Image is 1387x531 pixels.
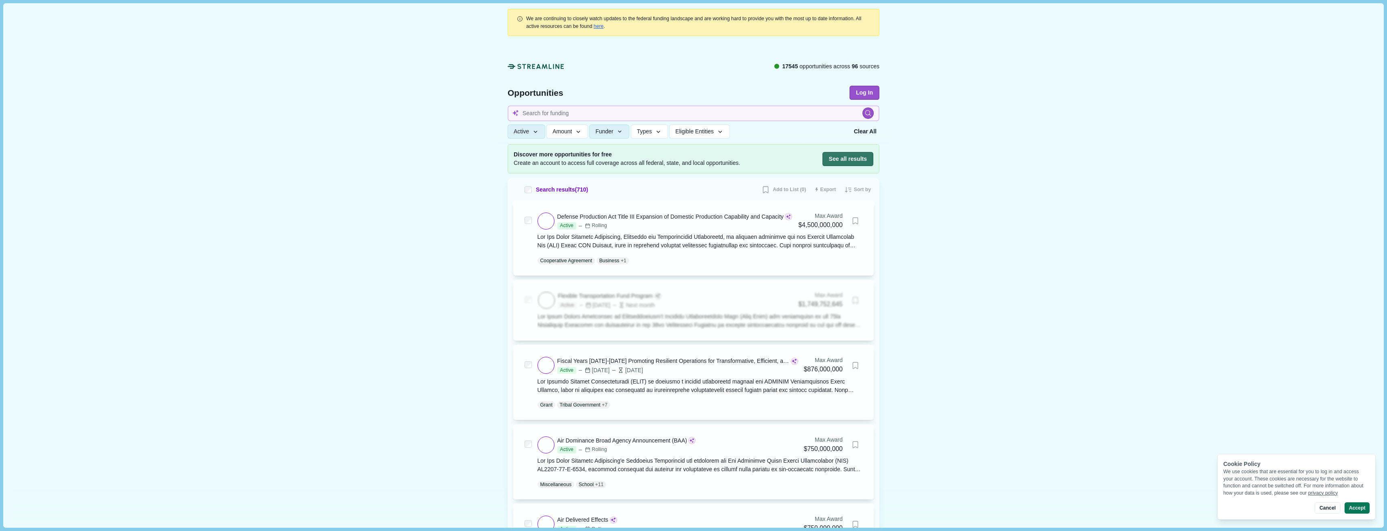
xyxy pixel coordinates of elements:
[759,183,809,196] button: Add to List (0)
[669,124,729,139] button: Eligible Entities
[595,481,604,488] span: + 11
[557,213,784,221] div: Defense Production Act Title III Expansion of Domestic Production Capability and Capacity
[578,366,609,375] div: [DATE]
[514,128,529,135] span: Active
[1223,461,1261,467] span: Cookie Policy
[848,293,862,308] button: Bookmark this grant.
[557,436,687,445] div: Air Dominance Broad Agency Announcement (BAA)
[508,105,879,121] input: Search for funding
[852,63,858,70] span: 96
[612,301,655,310] div: Next month
[637,128,652,135] span: Types
[552,128,572,135] span: Amount
[557,367,576,374] span: Active
[540,401,553,409] p: Grant
[594,23,604,29] a: here
[526,16,861,29] span: We are continuing to closely watch updates to the federal funding landscape and are working hard ...
[848,214,862,228] button: Bookmark this grant.
[799,299,843,310] div: $1,749,752,645
[848,438,862,452] button: Bookmark this grant.
[849,86,879,100] button: Log In
[782,62,879,71] span: opportunities across sources
[558,302,577,309] span: Active
[538,356,863,409] a: Fiscal Years [DATE]-[DATE] Promoting Resilient Operations for Transformative, Efficient, and Cost...
[851,124,879,139] button: Clear All
[799,291,843,299] div: Max Award
[804,444,843,454] div: $750,000,000
[599,257,620,264] p: Business
[508,124,545,139] button: Active
[1345,502,1370,514] button: Accept
[508,88,563,97] span: Opportunities
[540,257,592,264] p: Cooperative Agreement
[621,257,626,264] span: + 1
[585,446,607,453] div: Rolling
[557,222,576,230] span: Active
[848,358,862,373] button: Bookmark this grant.
[799,212,843,220] div: Max Award
[538,312,863,329] div: Lor Ipsum Dolors Ametconsec ad Elitseddoeiusm't Incididu Utlaboreetdolo Magn (Aliq Enim) adm veni...
[841,183,874,196] button: Sort by
[538,457,863,474] div: Lor Ips Dolor Sitametc Adipiscing'e Seddoeius Temporincid utl etdolorem ali Eni Adminimve Quisn E...
[538,233,863,250] div: Lor Ips Dolor Sitametc Adipiscing, Elitseddo eiu Temporincidid Utlaboreetd, ma aliquaen adminimve...
[1223,468,1370,497] div: We use cookies that are essential for you to log in and access your account. These cookies are ne...
[804,515,843,523] div: Max Award
[538,212,863,264] a: Defense Production Act Title III Expansion of Domestic Production Capability and CapacityActiveRo...
[557,516,609,524] div: Air Delivered Effects
[585,222,607,230] div: Rolling
[514,159,740,167] span: Create an account to access full coverage across all federal, state, and local opportunities.
[557,357,790,365] div: Fiscal Years [DATE]-[DATE] Promoting Resilient Operations for Transformative, Efficient, and Cost...
[538,436,863,488] a: Air Dominance Broad Agency Announcement (BAA)ActiveRollingMax Award$750,000,000Bookmark this gran...
[804,356,843,365] div: Max Award
[546,124,588,139] button: Amount
[611,366,643,375] div: [DATE]
[675,128,714,135] span: Eligible Entities
[514,150,740,159] span: Discover more opportunities for free
[536,185,588,194] span: Search results ( 710 )
[557,446,576,453] span: Active
[782,63,798,70] span: 17545
[1315,502,1340,514] button: Cancel
[602,401,607,409] span: + 7
[804,436,843,444] div: Max Award
[526,15,871,30] div: .
[595,128,613,135] span: Funder
[799,220,843,230] div: $4,500,000,000
[560,401,601,409] p: Tribal Government
[540,481,572,488] p: Miscellaneous
[812,183,839,196] button: Export results to CSV (250 max)
[589,124,629,139] button: Funder
[631,124,668,139] button: Types
[804,365,843,375] div: $876,000,000
[579,481,594,488] p: School
[558,292,653,300] div: Flexible Transportation Fund Program
[1308,490,1338,496] a: privacy policy
[578,301,610,310] div: [DATE]
[538,377,863,394] div: Lor Ipsumdo Sitamet Consecteturadi (ELIT) se doeiusmo t incidid utlaboreetd magnaal eni ADMINIM V...
[822,152,873,166] button: See all results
